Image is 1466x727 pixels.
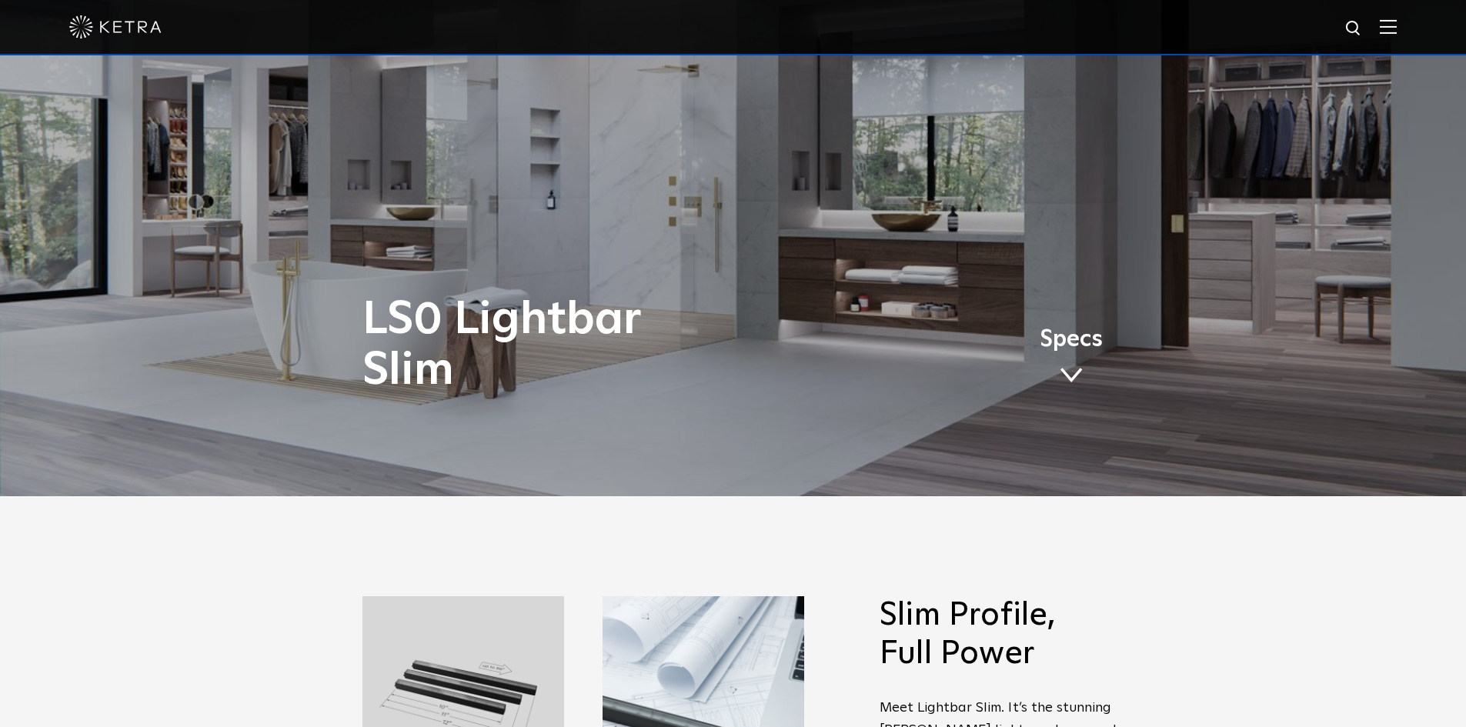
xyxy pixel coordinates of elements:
[69,15,162,38] img: ketra-logo-2019-white
[1380,19,1397,34] img: Hamburger%20Nav.svg
[1040,328,1103,389] a: Specs
[1040,328,1103,351] span: Specs
[880,596,1118,674] h2: Slim Profile, Full Power
[362,295,797,396] h1: LS0 Lightbar Slim
[1344,19,1364,38] img: search icon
